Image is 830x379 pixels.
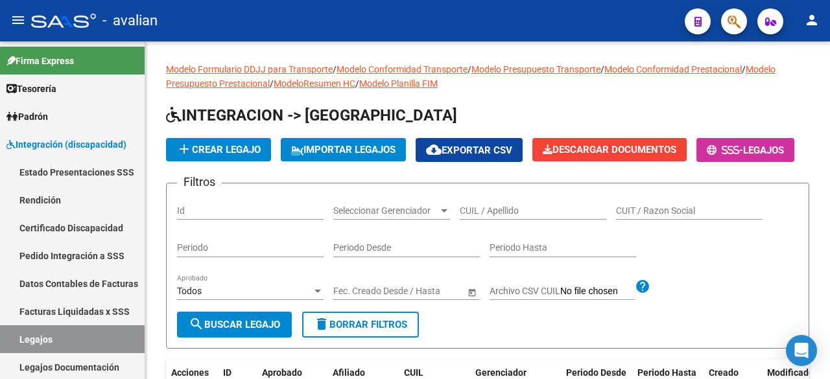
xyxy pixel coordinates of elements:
[302,312,419,338] button: Borrar Filtros
[177,173,222,191] h3: Filtros
[709,367,739,378] span: Creado
[743,144,784,156] span: Legajos
[333,367,365,378] span: Afiliado
[604,64,742,75] a: Modelo Conformidad Prestacional
[333,286,373,297] input: Start date
[189,316,204,332] mat-icon: search
[314,316,329,332] mat-icon: delete
[102,6,158,35] span: - avalian
[696,138,794,162] button: -Legajos
[274,78,355,89] a: ModeloResumen HC
[10,12,26,28] mat-icon: menu
[416,138,523,162] button: Exportar CSV
[281,138,406,161] button: IMPORTAR LEGAJOS
[6,137,126,152] span: Integración (discapacidad)
[786,335,817,366] div: Open Intercom Messenger
[767,367,814,378] span: Modificado
[543,144,676,155] span: Descargar Documentos
[6,109,48,124] span: Padrón
[359,78,438,89] a: Modelo Planilla FIM
[177,286,202,296] span: Todos
[635,279,650,294] mat-icon: help
[426,144,512,156] span: Exportar CSV
[314,319,407,330] span: Borrar Filtros
[171,367,209,378] span: Acciones
[166,106,457,124] span: INTEGRACION -> [GEOGRAPHIC_DATA]
[6,54,74,68] span: Firma Express
[337,64,468,75] a: Modelo Conformidad Transporte
[166,64,333,75] a: Modelo Formulario DDJJ para Transporte
[475,367,527,378] span: Gerenciador
[426,142,442,157] mat-icon: cloud_download
[804,12,820,28] mat-icon: person
[6,82,56,96] span: Tesorería
[532,138,687,161] button: Descargar Documentos
[404,367,423,378] span: CUIL
[176,144,261,155] span: Crear Legajo
[333,205,438,216] span: Seleccionar Gerenciador
[490,286,560,296] span: Archivo CSV CUIL
[637,367,696,378] span: Periodo Hasta
[223,367,231,378] span: ID
[566,367,626,378] span: Periodo Desde
[176,141,192,157] mat-icon: add
[560,286,635,297] input: Archivo CSV CUIL
[465,285,479,299] button: Open calendar
[177,312,292,338] button: Buscar Legajo
[189,319,280,330] span: Buscar Legajo
[385,286,448,297] input: End date
[291,144,396,155] span: IMPORTAR LEGAJOS
[471,64,600,75] a: Modelo Presupuesto Transporte
[166,138,271,161] button: Crear Legajo
[262,367,302,378] span: Aprobado
[707,144,743,156] span: -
